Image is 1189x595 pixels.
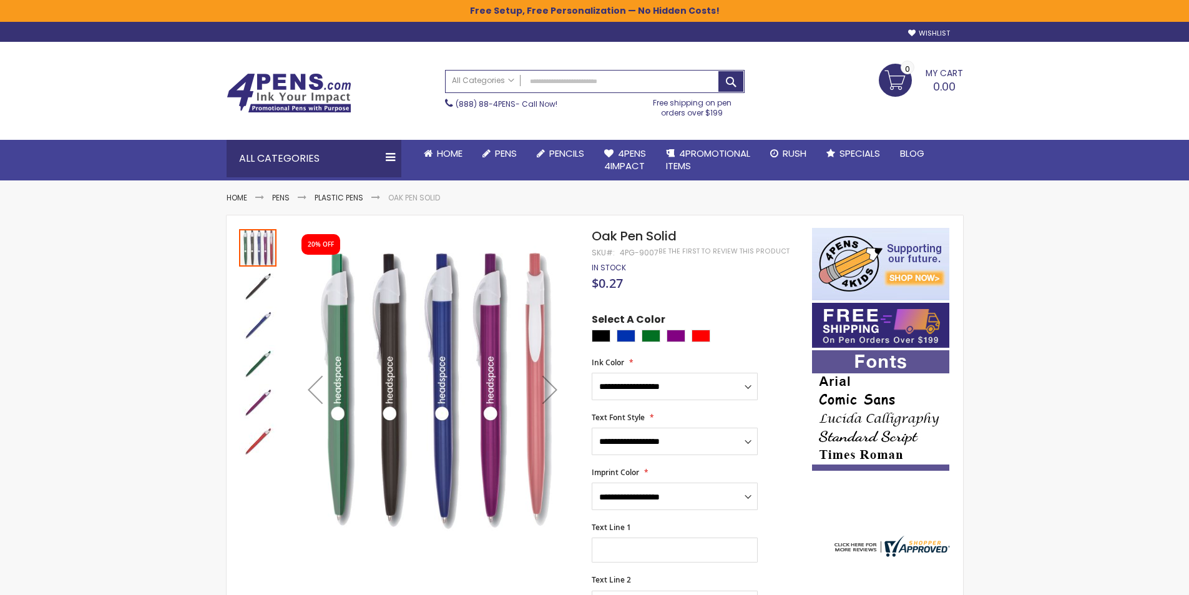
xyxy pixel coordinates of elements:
[456,99,516,109] a: (888) 88-4PENS
[879,64,963,95] a: 0.00 0
[692,330,710,342] div: Red
[783,147,806,160] span: Rush
[592,522,631,533] span: Text Line 1
[620,248,658,258] div: 4PG-9007
[642,330,660,342] div: Green
[908,29,950,38] a: Wishlist
[592,467,639,478] span: Imprint Color
[472,140,527,167] a: Pens
[239,267,278,305] div: Oak Pen Solid
[890,140,934,167] a: Blog
[656,140,760,180] a: 4PROMOTIONALITEMS
[315,192,363,203] a: Plastic Pens
[227,140,401,177] div: All Categories
[812,228,949,300] img: 4pens 4 kids
[239,268,276,305] img: Oak Pen Solid
[812,350,949,471] img: font-personalization-examples
[239,423,276,460] img: Oak Pen Solid
[239,383,278,421] div: Oak Pen Solid
[495,147,517,160] span: Pens
[604,147,646,172] span: 4Pens 4impact
[290,245,575,531] img: Oak Pen Solid
[933,79,956,94] span: 0.00
[452,76,514,86] span: All Categories
[617,330,635,342] div: Blue
[227,192,247,203] a: Home
[592,330,610,342] div: Black
[525,228,575,552] div: Next
[592,262,626,273] span: In stock
[388,193,440,203] li: Oak Pen Solid
[812,303,949,348] img: Free shipping on orders over $199
[437,147,462,160] span: Home
[592,412,645,423] span: Text Font Style
[549,147,584,160] span: Pencils
[592,247,615,258] strong: SKU
[272,192,290,203] a: Pens
[290,228,340,552] div: Previous
[239,228,278,267] div: Oak Pen Solid
[592,227,677,245] span: Oak Pen Solid
[239,307,276,344] img: Oak Pen Solid
[446,71,521,91] a: All Categories
[839,147,880,160] span: Specials
[592,357,624,368] span: Ink Color
[831,536,950,557] img: 4pens.com widget logo
[592,574,631,585] span: Text Line 2
[592,275,623,292] span: $0.27
[831,549,950,559] a: 4pens.com certificate URL
[456,99,557,109] span: - Call Now!
[900,147,924,160] span: Blog
[760,140,816,167] a: Rush
[816,140,890,167] a: Specials
[905,63,910,75] span: 0
[527,140,594,167] a: Pencils
[658,247,790,256] a: Be the first to review this product
[239,421,276,460] div: Oak Pen Solid
[227,73,351,113] img: 4Pens Custom Pens and Promotional Products
[308,240,334,249] div: 20% OFF
[414,140,472,167] a: Home
[592,263,626,273] div: Availability
[592,313,665,330] span: Select A Color
[640,93,745,118] div: Free shipping on pen orders over $199
[667,330,685,342] div: Purple
[239,384,276,421] img: Oak Pen Solid
[239,305,278,344] div: Oak Pen Solid
[666,147,750,172] span: 4PROMOTIONAL ITEMS
[239,345,276,383] img: Oak Pen Solid
[594,140,656,180] a: 4Pens4impact
[239,344,278,383] div: Oak Pen Solid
